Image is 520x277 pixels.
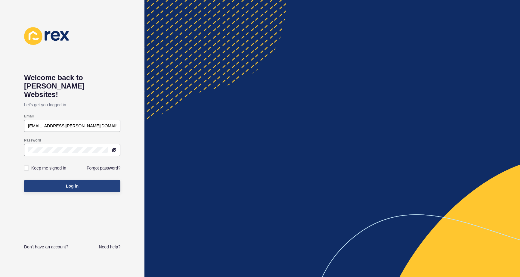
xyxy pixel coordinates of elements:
a: Don't have an account? [24,244,68,250]
input: e.g. name@company.com [28,123,116,129]
label: Email [24,114,34,119]
span: Log in [66,183,79,189]
p: Let's get you logged in. [24,99,120,111]
button: Log in [24,180,120,192]
a: Forgot password? [87,165,120,171]
label: Keep me signed in [31,165,66,171]
label: Password [24,138,41,143]
h1: Welcome back to [PERSON_NAME] Websites! [24,73,120,99]
a: Need help? [99,244,120,250]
